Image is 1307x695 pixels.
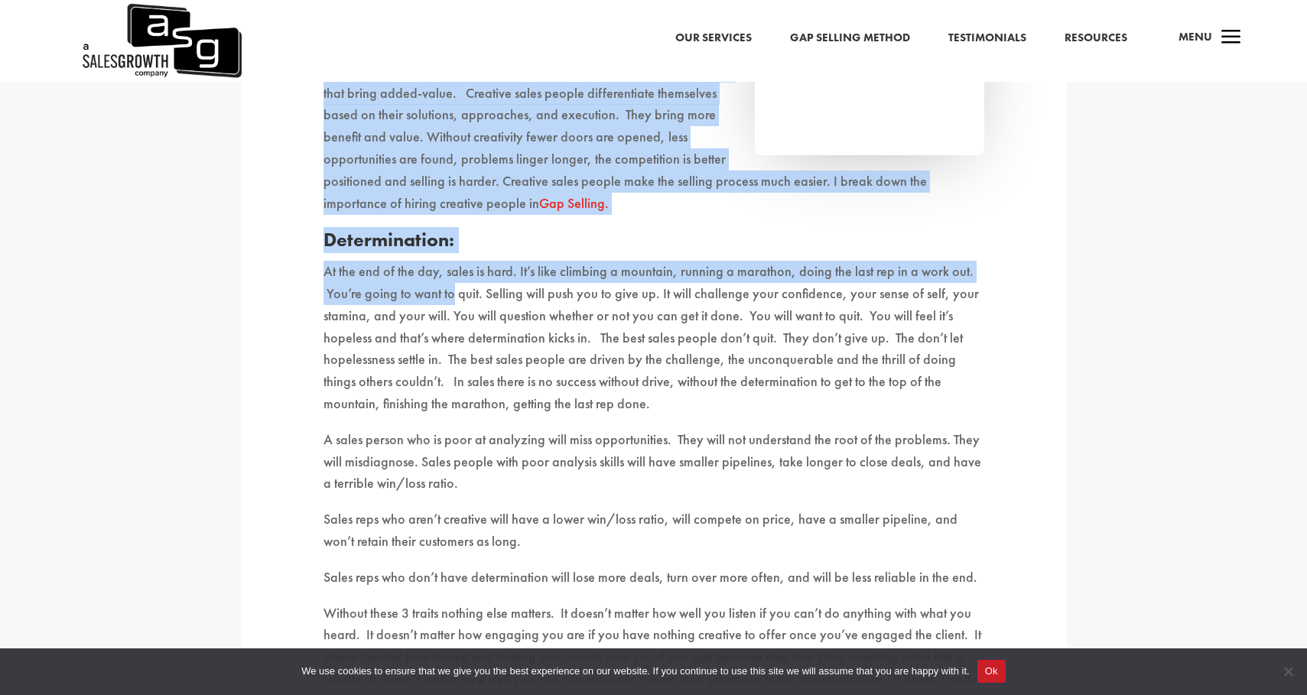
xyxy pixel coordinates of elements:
p: A sales person who is poor at analyzing will miss opportunities. They will not understand the roo... [323,429,984,508]
p: At the end of the day, sales is hard. It’s like climbing a mountain, running a marathon, doing th... [323,261,984,429]
button: Ok [977,660,1006,683]
span: We use cookies to ensure that we give you the best experience on our website. If you continue to ... [301,664,969,679]
strong: Determination: [323,227,454,252]
p: Sales reps who aren’t creative will have a lower win/loss ratio, will compete on price, have a sm... [323,508,984,567]
span: No [1280,664,1296,679]
a: Gap Selling Method [790,28,910,48]
a: Resources [1065,28,1127,48]
a: Testimonials [948,28,1026,48]
a: Our Services [675,28,752,48]
span: a [1216,23,1247,54]
a: Gap Selling. [539,194,609,212]
p: Sales reps who don’t have determination will lose more deals, turn over more often, and will be l... [323,567,984,602]
span: Menu [1179,29,1212,44]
